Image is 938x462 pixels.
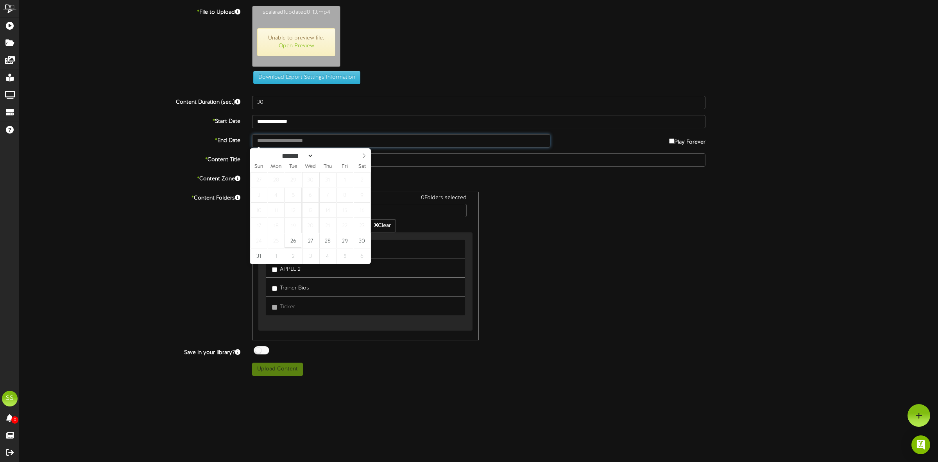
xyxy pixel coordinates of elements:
[669,138,674,144] input: Play Forever
[272,305,277,310] input: Ticker
[319,172,336,187] span: July 31, 2025
[251,218,267,233] span: August 17, 2025
[250,164,267,169] span: Sun
[354,203,371,218] span: August 16, 2025
[319,164,336,169] span: Thu
[337,187,353,203] span: August 8, 2025
[353,164,371,169] span: Sat
[354,172,371,187] span: August 2, 2025
[369,219,396,232] button: Clear
[272,282,309,292] label: Trainer Bios
[302,203,319,218] span: August 13, 2025
[272,263,301,273] label: APPLE 2
[319,233,336,248] span: August 28, 2025
[251,187,267,203] span: August 3, 2025
[354,248,371,264] span: September 6, 2025
[11,416,18,424] span: 0
[285,233,302,248] span: August 26, 2025
[302,248,319,264] span: September 3, 2025
[285,164,302,169] span: Tue
[14,346,246,357] label: Save in your library?
[257,28,335,56] span: Unable to preview file.
[268,172,285,187] span: July 28, 2025
[14,96,246,106] label: Content Duration (sec.)
[302,164,319,169] span: Wed
[354,218,371,233] span: August 23, 2025
[249,74,360,80] a: Download Export Settings Information
[354,187,371,203] span: August 9, 2025
[268,203,285,218] span: August 11, 2025
[14,134,246,145] label: End Date
[354,233,371,248] span: August 30, 2025
[2,391,18,406] div: SS
[280,304,295,310] span: Ticker
[267,164,285,169] span: Mon
[14,115,246,126] label: Start Date
[319,248,336,264] span: September 4, 2025
[252,363,303,376] button: Upload Content
[337,233,353,248] span: August 29, 2025
[319,203,336,218] span: August 14, 2025
[251,233,267,248] span: August 24, 2025
[251,248,267,264] span: August 31, 2025
[268,233,285,248] span: August 25, 2025
[251,203,267,218] span: August 10, 2025
[302,218,319,233] span: August 20, 2025
[268,248,285,264] span: September 1, 2025
[14,173,246,183] label: Content Zone
[336,164,353,169] span: Fri
[14,6,246,16] label: File to Upload
[337,203,353,218] span: August 15, 2025
[14,192,246,202] label: Content Folders
[911,435,930,454] div: Open Intercom Messenger
[337,172,353,187] span: August 1, 2025
[319,218,336,233] span: August 21, 2025
[285,248,302,264] span: September 2, 2025
[669,134,705,146] label: Play Forever
[272,286,277,291] input: Trainer Bios
[313,152,342,160] input: Year
[285,218,302,233] span: August 19, 2025
[251,172,267,187] span: July 27, 2025
[253,71,360,84] button: Download Export Settings Information
[272,267,277,272] input: APPLE 2
[302,233,319,248] span: August 27, 2025
[302,187,319,203] span: August 6, 2025
[14,153,246,164] label: Content Title
[285,203,302,218] span: August 12, 2025
[302,172,319,187] span: July 30, 2025
[319,187,336,203] span: August 7, 2025
[285,172,302,187] span: July 29, 2025
[252,153,705,167] input: Title of this Content
[285,187,302,203] span: August 5, 2025
[268,187,285,203] span: August 4, 2025
[279,43,314,49] a: Open Preview
[337,218,353,233] span: August 22, 2025
[268,218,285,233] span: August 18, 2025
[337,248,353,264] span: September 5, 2025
